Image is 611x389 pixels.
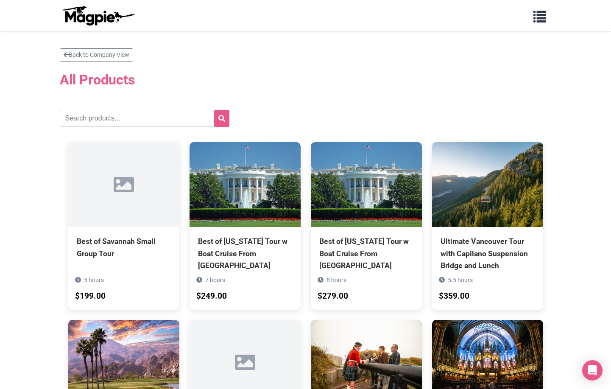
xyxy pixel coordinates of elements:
[60,67,552,93] h2: All Products
[432,142,543,227] img: Ultimate Vancouver Tour with Capilano Suspension Bridge and Lunch
[77,235,171,259] div: Best of Savannah Small Group Tour
[205,277,225,283] span: 7 hours
[196,290,227,303] div: $249.00
[319,235,413,271] div: Best of [US_STATE] Tour w Boat Cruise From [GEOGRAPHIC_DATA]
[60,6,136,26] img: logo-ab69f6fb50320c5b225c76a69d11143b.png
[198,235,292,271] div: Best of [US_STATE] Tour w Boat Cruise From [GEOGRAPHIC_DATA]
[582,360,603,381] div: Open Intercom Messenger
[84,277,104,283] span: 5 hours
[60,110,229,127] input: Search products...
[190,142,301,309] a: Best of [US_STATE] Tour w Boat Cruise From [GEOGRAPHIC_DATA] 7 hours $249.00
[60,48,133,62] a: Back to Company View
[68,142,179,297] a: Best of Savannah Small Group Tour 5 hours $199.00
[441,235,535,271] div: Ultimate Vancouver Tour with Capilano Suspension Bridge and Lunch
[75,290,106,303] div: $199.00
[311,142,422,227] img: Best of Washington Tour w Boat Cruise From Baltimore
[190,142,301,227] img: Best of Washington Tour w Boat Cruise From Annapolis
[311,142,422,309] a: Best of [US_STATE] Tour w Boat Cruise From [GEOGRAPHIC_DATA] 8 hours $279.00
[318,290,348,303] div: $279.00
[448,277,473,283] span: 5.5 hours
[432,142,543,309] a: Ultimate Vancouver Tour with Capilano Suspension Bridge and Lunch 5.5 hours $359.00
[326,277,346,283] span: 8 hours
[439,290,469,303] div: $359.00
